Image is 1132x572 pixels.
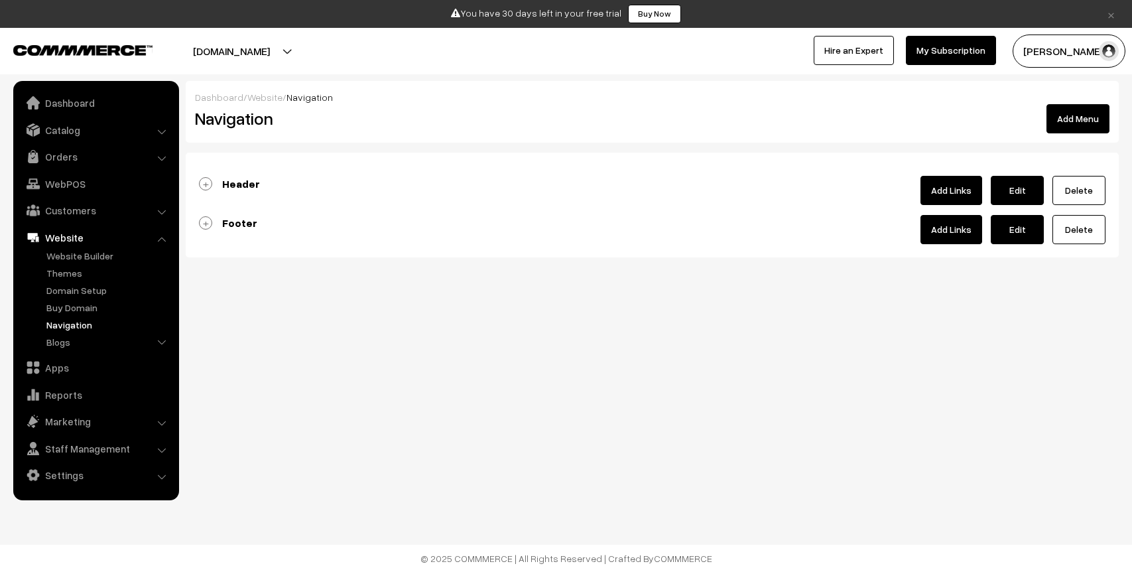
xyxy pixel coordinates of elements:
a: Delete [1052,215,1105,244]
a: Hire an Expert [814,36,894,65]
a: Settings [17,463,174,487]
a: Marketing [17,409,174,433]
a: × [1102,6,1120,22]
b: Header [222,177,260,190]
a: Reports [17,383,174,407]
div: You have 30 days left in your free trial [5,5,1127,23]
a: COMMMERCE [654,553,712,564]
a: Add Links [920,215,982,244]
a: Delete [1052,176,1105,205]
a: Edit [991,176,1044,205]
a: Navigation [43,318,174,332]
a: Website [17,226,174,250]
a: Catalog [17,118,174,142]
a: Orders [17,145,174,169]
a: Add Links [920,176,982,205]
a: Edit [991,215,1044,244]
a: Buy Domain [43,301,174,315]
b: Footer [222,216,257,230]
a: Buy Now [628,5,681,23]
button: Add Menu [1046,104,1109,133]
a: Website Builder [43,249,174,263]
span: Navigation [286,92,333,103]
a: Apps [17,356,174,380]
img: COMMMERCE [13,45,153,55]
h2: Navigation [195,108,487,129]
a: Dashboard [17,91,174,115]
button: [PERSON_NAME] [1013,35,1125,68]
a: Footer [199,216,257,230]
a: Header [199,177,260,190]
a: WebPOS [17,172,174,196]
a: Blogs [43,335,174,349]
a: Dashboard [195,92,243,103]
a: Staff Management [17,437,174,461]
a: My Subscription [906,36,996,65]
a: Domain Setup [43,283,174,297]
img: user [1099,41,1119,61]
a: Customers [17,198,174,222]
a: Themes [43,266,174,280]
a: COMMMERCE [13,41,129,57]
div: / / [195,90,1109,104]
a: Website [247,92,283,103]
button: [DOMAIN_NAME] [147,35,316,68]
